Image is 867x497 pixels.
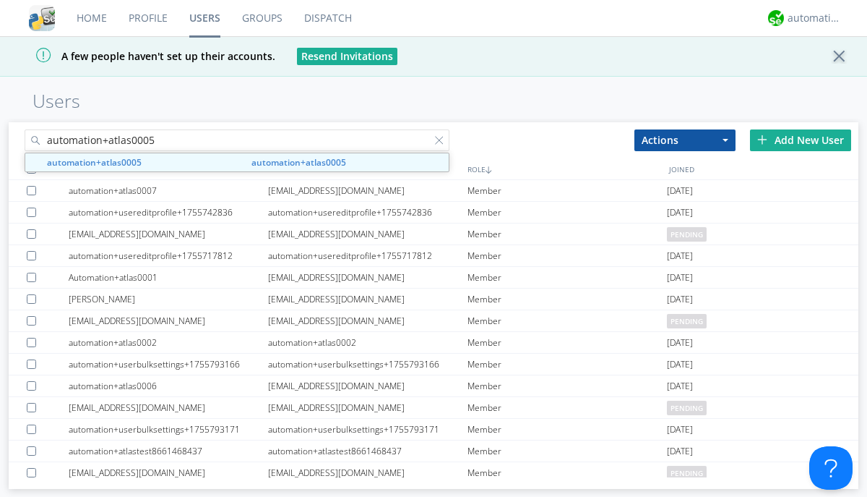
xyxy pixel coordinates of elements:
div: Member [467,180,667,201]
span: pending [667,227,707,242]
a: [EMAIL_ADDRESS][DOMAIN_NAME][EMAIL_ADDRESS][DOMAIN_NAME]Memberpending [9,397,858,419]
span: pending [667,466,707,480]
div: automation+atlas0002 [69,332,268,353]
div: automation+atlas0006 [69,375,268,396]
div: [PERSON_NAME] [69,289,268,310]
div: [EMAIL_ADDRESS][DOMAIN_NAME] [69,462,268,483]
span: [DATE] [667,289,693,310]
div: automation+userbulksettings+1755793166 [69,354,268,375]
span: [DATE] [667,332,693,354]
span: pending [667,401,707,415]
img: plus.svg [757,135,767,145]
span: [DATE] [667,354,693,375]
div: ROLE [464,158,665,179]
strong: automation+atlas0005 [47,156,142,169]
a: automation+atlas0002automation+atlas0002Member[DATE] [9,332,858,354]
div: Member [467,397,667,418]
input: Search users [25,129,449,151]
a: automation+usereditprofile+1755717812automation+usereditprofile+1755717812Member[DATE] [9,245,858,267]
span: [DATE] [667,202,693,224]
span: [DATE] [667,375,693,397]
div: [EMAIL_ADDRESS][DOMAIN_NAME] [268,310,467,331]
a: automation+atlas0007[EMAIL_ADDRESS][DOMAIN_NAME]Member[DATE] [9,180,858,202]
a: automation+userbulksettings+1755793166automation+userbulksettings+1755793166Member[DATE] [9,354,858,375]
div: [EMAIL_ADDRESS][DOMAIN_NAME] [69,397,268,418]
div: automation+userbulksettings+1755793171 [268,419,467,440]
div: Member [467,419,667,440]
div: [EMAIL_ADDRESS][DOMAIN_NAME] [268,267,467,288]
div: [EMAIL_ADDRESS][DOMAIN_NAME] [268,462,467,483]
div: automation+atlas [788,11,842,25]
div: automation+userbulksettings+1755793166 [268,354,467,375]
div: Member [467,224,667,245]
div: automation+userbulksettings+1755793171 [69,419,268,440]
div: automation+usereditprofile+1755742836 [69,202,268,223]
div: Member [467,310,667,331]
a: [EMAIL_ADDRESS][DOMAIN_NAME][EMAIL_ADDRESS][DOMAIN_NAME]Memberpending [9,462,858,484]
a: Automation+atlas0001[EMAIL_ADDRESS][DOMAIN_NAME]Member[DATE] [9,267,858,289]
span: [DATE] [667,267,693,289]
div: Member [467,354,667,375]
button: Resend Invitations [297,48,397,65]
span: pending [667,314,707,328]
div: JOINED [665,158,867,179]
a: [PERSON_NAME][EMAIL_ADDRESS][DOMAIN_NAME]Member[DATE] [9,289,858,310]
div: automation+usereditprofile+1755742836 [268,202,467,223]
div: automation+atlas0002 [268,332,467,353]
div: [EMAIL_ADDRESS][DOMAIN_NAME] [268,289,467,310]
span: [DATE] [667,441,693,462]
a: automation+atlas0006[EMAIL_ADDRESS][DOMAIN_NAME]Member[DATE] [9,375,858,397]
div: Add New User [750,129,851,151]
a: automation+usereditprofile+1755742836automation+usereditprofile+1755742836Member[DATE] [9,202,858,224]
div: [EMAIL_ADDRESS][DOMAIN_NAME] [268,180,467,201]
a: automation+atlastest8661468437automation+atlastest8661468437Member[DATE] [9,441,858,462]
div: automation+atlas0007 [69,180,268,201]
span: [DATE] [667,180,693,202]
span: A few people haven't set up their accounts. [11,49,275,63]
div: automation+usereditprofile+1755717812 [268,245,467,266]
img: cddb5a64eb264b2086981ab96f4c1ba7 [29,5,55,31]
div: Member [467,267,667,288]
a: [EMAIL_ADDRESS][DOMAIN_NAME][EMAIL_ADDRESS][DOMAIN_NAME]Memberpending [9,310,858,332]
div: Automation+atlas0001 [69,267,268,288]
div: Member [467,375,667,396]
div: [EMAIL_ADDRESS][DOMAIN_NAME] [69,310,268,331]
div: [EMAIL_ADDRESS][DOMAIN_NAME] [268,224,467,245]
div: Member [467,332,667,353]
div: [EMAIL_ADDRESS][DOMAIN_NAME] [69,224,268,245]
span: [DATE] [667,419,693,441]
strong: automation+atlas0005 [251,156,346,169]
span: [DATE] [667,245,693,267]
iframe: Toggle Customer Support [809,446,853,490]
div: Member [467,289,667,310]
button: Actions [634,129,736,151]
a: automation+userbulksettings+1755793171automation+userbulksettings+1755793171Member[DATE] [9,419,858,441]
div: Member [467,202,667,223]
div: Member [467,245,667,266]
div: Member [467,462,667,483]
div: automation+usereditprofile+1755717812 [69,245,268,266]
div: [EMAIL_ADDRESS][DOMAIN_NAME] [268,375,467,396]
div: automation+atlastest8661468437 [268,441,467,462]
img: d2d01cd9b4174d08988066c6d424eccd [768,10,784,26]
div: [EMAIL_ADDRESS][DOMAIN_NAME] [268,397,467,418]
div: automation+atlastest8661468437 [69,441,268,462]
a: [EMAIL_ADDRESS][DOMAIN_NAME][EMAIL_ADDRESS][DOMAIN_NAME]Memberpending [9,224,858,245]
div: Member [467,441,667,462]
